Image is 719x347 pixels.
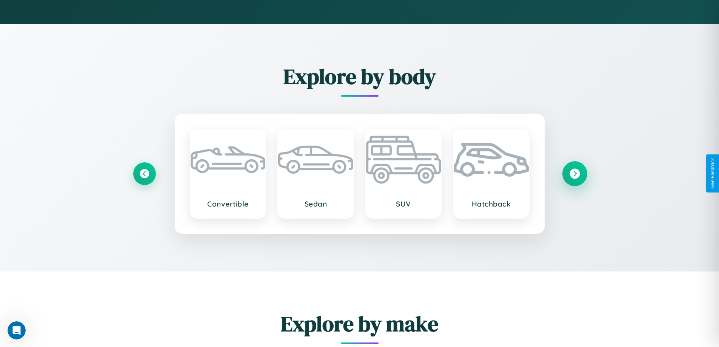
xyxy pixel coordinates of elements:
[710,158,715,189] div: Give Feedback
[198,199,258,208] h3: Convertible
[286,199,346,208] h3: Sedan
[133,309,586,338] h2: Explore by make
[461,199,521,208] h3: Hatchback
[8,321,26,339] iframe: Intercom live chat
[133,62,586,91] h2: Explore by body
[374,199,434,208] h3: SUV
